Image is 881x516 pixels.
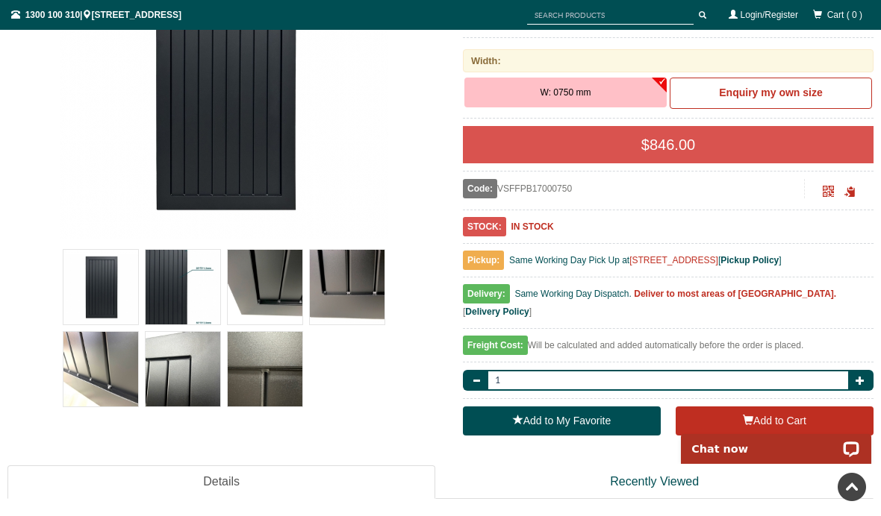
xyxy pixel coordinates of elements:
[146,332,220,406] img: VSFFPB - Welded 75mm Vertical Slat Privacy Gate - Aluminium Pedestrian / Side Gate - Matte Black
[527,6,694,25] input: SEARCH PRODUCTS
[463,217,506,236] span: STOCK:
[435,465,874,499] a: Recently Viewed
[827,10,862,20] span: Cart ( 0 )
[63,250,138,324] img: VSFFPB - Welded 75mm Vertical Slat Privacy Gate - Aluminium Pedestrian / Side Gate - Matte Black
[509,255,782,265] span: Same Working Day Pick Up at [ ]
[650,136,695,153] span: 846.00
[720,255,779,265] a: Pickup Policy
[671,417,881,464] iframe: LiveChat chat widget
[7,465,435,499] a: Details
[25,10,80,20] a: 1300 100 310
[634,289,836,299] b: Deliver to most areas of [GEOGRAPHIC_DATA].
[670,78,872,109] a: Enquiry my own size
[463,284,510,303] span: Delivery:
[463,179,497,198] span: Code:
[541,87,591,98] span: W: 0750 mm
[823,188,834,198] a: Click to enlarge and scan to share.
[228,250,302,324] img: VSFFPB - Welded 75mm Vertical Slat Privacy Gate - Aluminium Pedestrian / Side Gate - Matte Black
[463,251,504,270] span: Pickup:
[463,285,874,329] div: [ ]
[844,186,856,198] span: Click to copy the URL
[11,10,181,20] span: | [STREET_ADDRESS]
[310,250,385,324] img: VSFFPB - Welded 75mm Vertical Slat Privacy Gate - Aluminium Pedestrian / Side Gate - Matte Black
[463,406,661,436] a: Add to My Favorite
[676,406,874,436] button: Add to Cart
[719,86,822,98] b: Enquiry my own size
[463,336,874,362] div: Will be calculated and added automatically before the order is placed.
[228,332,302,406] img: VSFFPB - Welded 75mm Vertical Slat Privacy Gate - Aluminium Pedestrian / Side Gate - Matte Black
[146,250,220,324] img: VSFFPB - Welded 75mm Vertical Slat Privacy Gate - Aluminium Pedestrian / Side Gate - Matte Black
[463,126,874,163] div: $
[63,332,138,406] img: VSFFPB - Welded 75mm Vertical Slat Privacy Gate - Aluminium Pedestrian / Side Gate - Matte Black
[465,306,529,317] a: Delivery Policy
[463,336,528,355] span: Freight Cost:
[514,289,632,299] span: Same Working Day Dispatch.
[463,179,805,198] div: VSFFPB17000750
[741,10,798,20] a: Login/Register
[629,255,718,265] a: [STREET_ADDRESS]
[464,78,667,107] button: W: 0750 mm
[511,221,553,232] b: IN STOCK
[463,49,874,72] div: Width:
